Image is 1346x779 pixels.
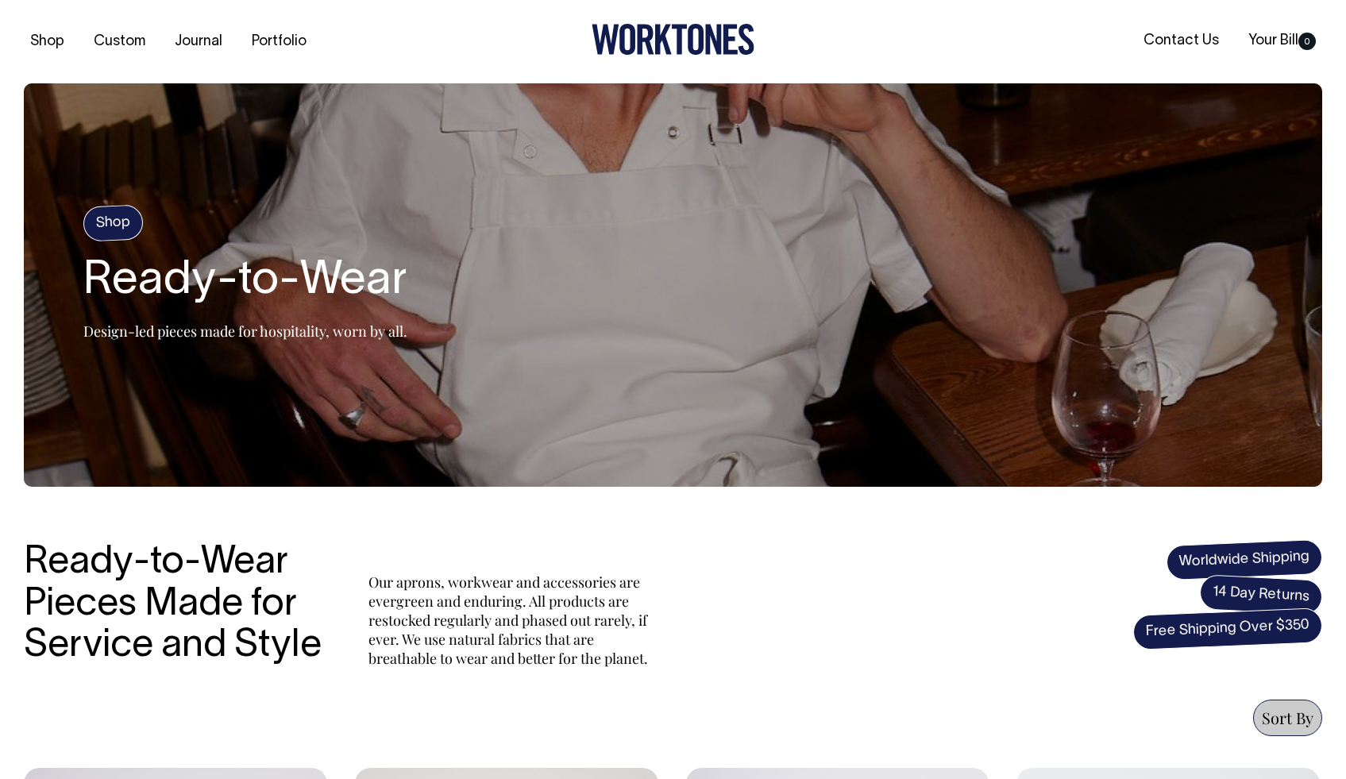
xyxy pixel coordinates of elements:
h2: Ready-to-Wear [83,256,407,307]
span: 0 [1298,33,1316,50]
p: Design-led pieces made for hospitality, worn by all. [83,322,407,341]
h3: Ready-to-Wear Pieces Made for Service and Style [24,542,334,668]
a: Your Bill0 [1242,28,1322,54]
span: 14 Day Returns [1199,574,1323,615]
span: Worldwide Shipping [1166,539,1323,580]
a: Contact Us [1137,28,1225,54]
h4: Shop [83,204,144,241]
a: Journal [168,29,229,55]
span: Free Shipping Over $350 [1132,607,1323,650]
a: Custom [87,29,152,55]
a: Shop [24,29,71,55]
span: Sort By [1262,707,1313,728]
p: Our aprons, workwear and accessories are evergreen and enduring. All products are restocked regul... [368,573,654,668]
a: Portfolio [245,29,313,55]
